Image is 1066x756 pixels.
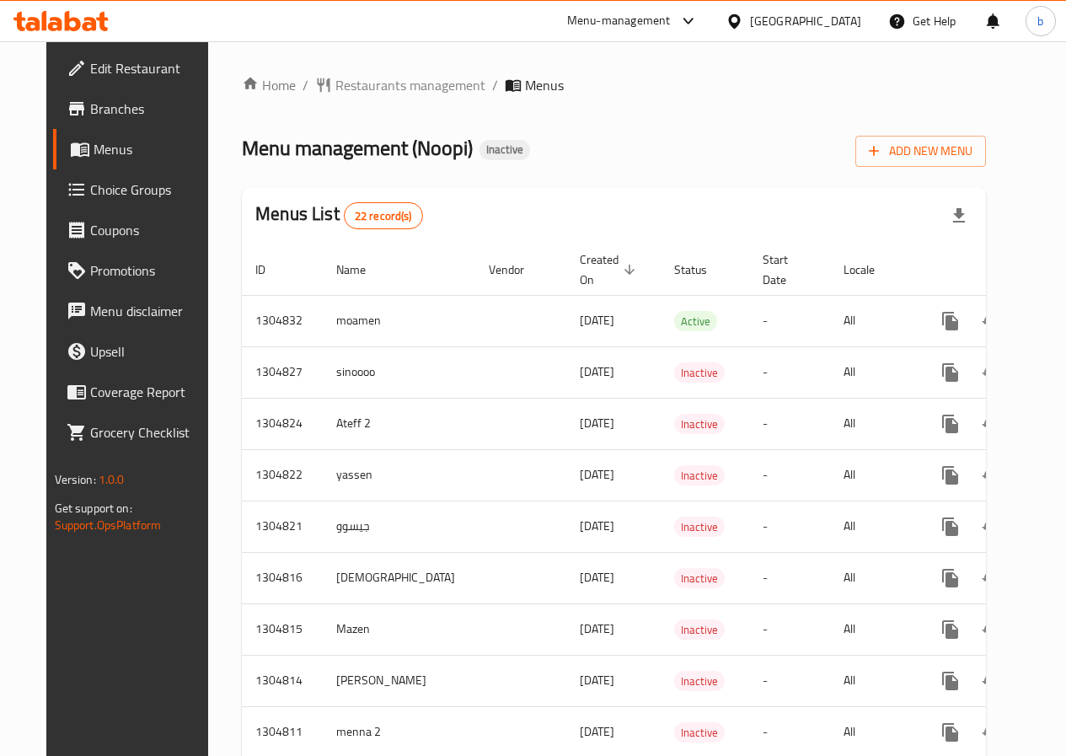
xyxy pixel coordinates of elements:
[674,569,725,588] span: Inactive
[242,501,323,552] td: 1304821
[53,412,224,453] a: Grocery Checklist
[242,295,323,346] td: 1304832
[580,412,614,434] span: [DATE]
[674,466,725,485] span: Inactive
[323,295,475,346] td: moamen
[344,202,423,229] div: Total records count
[492,75,498,95] li: /
[749,552,830,603] td: -
[869,141,972,162] span: Add New Menu
[674,568,725,588] div: Inactive
[939,196,979,236] div: Export file
[99,469,125,491] span: 1.0.0
[971,352,1011,393] button: Change Status
[580,464,614,485] span: [DATE]
[749,501,830,552] td: -
[749,449,830,501] td: -
[749,603,830,655] td: -
[53,210,224,250] a: Coupons
[674,362,725,383] div: Inactive
[53,372,224,412] a: Coverage Report
[930,301,971,341] button: more
[674,465,725,485] div: Inactive
[53,291,224,331] a: Menu disclaimer
[323,398,475,449] td: Ateff 2
[55,497,132,519] span: Get support on:
[479,140,530,160] div: Inactive
[749,398,830,449] td: -
[930,609,971,650] button: more
[830,346,917,398] td: All
[930,455,971,496] button: more
[830,398,917,449] td: All
[323,655,475,706] td: [PERSON_NAME]
[53,169,224,210] a: Choice Groups
[580,309,614,331] span: [DATE]
[242,398,323,449] td: 1304824
[674,415,725,434] span: Inactive
[345,208,422,224] span: 22 record(s)
[323,501,475,552] td: جيسوو
[53,129,224,169] a: Menus
[971,661,1011,701] button: Change Status
[930,404,971,444] button: more
[323,603,475,655] td: Mazen
[53,331,224,372] a: Upsell
[971,507,1011,547] button: Change Status
[90,382,211,402] span: Coverage Report
[242,346,323,398] td: 1304827
[242,603,323,655] td: 1304815
[580,361,614,383] span: [DATE]
[55,469,96,491] span: Version:
[580,618,614,640] span: [DATE]
[567,11,671,31] div: Menu-management
[971,455,1011,496] button: Change Status
[255,201,422,229] h2: Menus List
[674,363,725,383] span: Inactive
[750,12,861,30] div: [GEOGRAPHIC_DATA]
[763,249,810,290] span: Start Date
[674,517,725,537] span: Inactive
[489,260,546,280] span: Vendor
[580,249,640,290] span: Created On
[255,260,287,280] span: ID
[303,75,308,95] li: /
[335,75,485,95] span: Restaurants management
[1037,12,1043,30] span: b
[242,449,323,501] td: 1304822
[53,48,224,88] a: Edit Restaurant
[749,346,830,398] td: -
[971,609,1011,650] button: Change Status
[674,672,725,691] span: Inactive
[674,311,717,331] div: Active
[674,619,725,640] div: Inactive
[323,552,475,603] td: [DEMOGRAPHIC_DATA]
[90,99,211,119] span: Branches
[242,75,986,95] nav: breadcrumb
[830,603,917,655] td: All
[580,566,614,588] span: [DATE]
[580,515,614,537] span: [DATE]
[580,669,614,691] span: [DATE]
[53,88,224,129] a: Branches
[525,75,564,95] span: Menus
[930,352,971,393] button: more
[242,655,323,706] td: 1304814
[90,260,211,281] span: Promotions
[674,723,725,743] span: Inactive
[242,129,473,167] span: Menu management ( Noopi )
[749,295,830,346] td: -
[830,449,917,501] td: All
[336,260,388,280] span: Name
[315,75,485,95] a: Restaurants management
[971,301,1011,341] button: Change Status
[90,58,211,78] span: Edit Restaurant
[855,136,986,167] button: Add New Menu
[323,346,475,398] td: sinoooo
[90,301,211,321] span: Menu disclaimer
[971,404,1011,444] button: Change Status
[90,180,211,200] span: Choice Groups
[674,671,725,691] div: Inactive
[90,422,211,442] span: Grocery Checklist
[674,312,717,331] span: Active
